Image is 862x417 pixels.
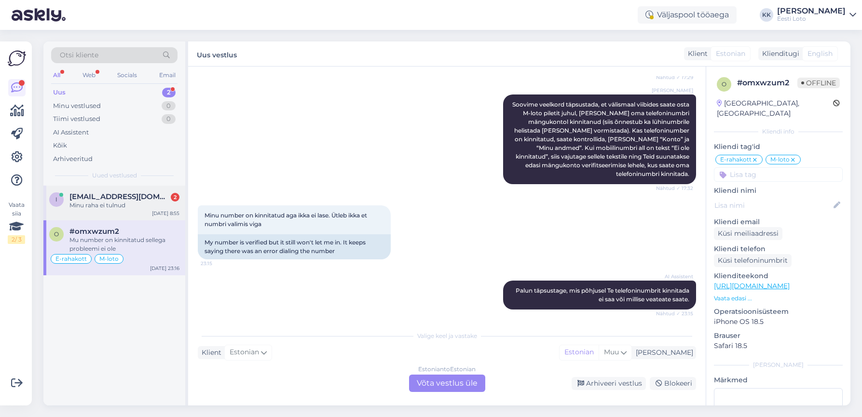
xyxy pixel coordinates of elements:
[714,271,843,281] p: Klienditeekond
[8,235,25,244] div: 2 / 3
[53,154,93,164] div: Arhiveeritud
[8,49,26,67] img: Askly Logo
[714,317,843,327] p: iPhone OS 18.5
[714,294,843,303] p: Vaata edasi ...
[716,49,745,59] span: Estonian
[152,210,179,217] div: [DATE] 8:55
[656,185,693,192] span: Nähtud ✓ 17:32
[205,212,369,228] span: Minu number on kinnitatud aga ikka ei lase. Ütleb ikka et numbri valimis viga
[714,167,843,182] input: Lisa tag
[604,348,619,356] span: Muu
[714,282,790,290] a: [URL][DOMAIN_NAME]
[51,69,62,81] div: All
[656,74,693,81] span: Nähtud ✓ 17:29
[162,114,176,124] div: 0
[807,49,833,59] span: English
[714,361,843,369] div: [PERSON_NAME]
[171,193,179,202] div: 2
[162,88,176,97] div: 2
[720,157,752,162] span: E-rahakott
[650,377,696,390] div: Blokeeri
[92,171,137,180] span: Uued vestlused
[656,310,693,317] span: Nähtud ✓ 23:15
[198,332,696,340] div: Valige keel ja vastake
[150,265,179,272] div: [DATE] 23:16
[777,7,846,15] div: [PERSON_NAME]
[69,236,179,253] div: Mu number on kinnitatud sellega probleemi ei ole
[53,114,100,124] div: Tiimi vestlused
[714,307,843,317] p: Operatsioonisüsteem
[162,101,176,111] div: 0
[714,142,843,152] p: Kliendi tag'id
[409,375,485,392] div: Võta vestlus üle
[717,98,833,119] div: [GEOGRAPHIC_DATA], [GEOGRAPHIC_DATA]
[198,234,391,259] div: My number is verified but it still won't let me in. It keeps saying there was an error dialing th...
[8,201,25,244] div: Vaata siia
[115,69,139,81] div: Socials
[777,7,856,23] a: [PERSON_NAME]Eesti Loto
[55,256,87,262] span: E-rahakott
[714,331,843,341] p: Brauser
[69,227,119,236] span: #omxwzum2
[714,186,843,196] p: Kliendi nimi
[770,157,790,162] span: M-loto
[198,348,221,358] div: Klient
[684,49,708,59] div: Klient
[512,101,691,177] span: Soovime veelkord täpsustada, et välismaal viibides saate osta M-loto piletit juhul, [PERSON_NAME]...
[714,200,832,211] input: Lisa nimi
[197,47,237,60] label: Uus vestlus
[53,128,89,137] div: AI Assistent
[714,127,843,136] div: Kliendi info
[722,81,726,88] span: o
[53,88,66,97] div: Uus
[55,196,57,203] span: I
[54,230,59,238] span: o
[53,101,101,111] div: Minu vestlused
[418,365,476,374] div: Estonian to Estonian
[230,347,259,358] span: Estonian
[714,227,782,240] div: Küsi meiliaadressi
[714,254,792,267] div: Küsi telefoninumbrit
[714,244,843,254] p: Kliendi telefon
[60,50,98,60] span: Otsi kliente
[69,201,179,210] div: Minu raha ei tulnud
[638,6,737,24] div: Väljaspool tööaega
[632,348,693,358] div: [PERSON_NAME]
[81,69,97,81] div: Web
[157,69,178,81] div: Email
[652,87,693,94] span: [PERSON_NAME]
[53,141,67,150] div: Kõik
[516,287,691,303] span: Palun täpsustage, mis põhjusel Te telefoninumbrit kinnitada ei saa või millise veateate saate.
[201,260,237,267] span: 23:15
[777,15,846,23] div: Eesti Loto
[560,345,599,360] div: Estonian
[737,77,797,89] div: # omxwzum2
[69,192,170,201] span: Indreklogina@gmail.com
[657,273,693,280] span: AI Assistent
[99,256,119,262] span: M-loto
[760,8,773,22] div: KK
[572,377,646,390] div: Arhiveeri vestlus
[714,217,843,227] p: Kliendi email
[758,49,799,59] div: Klienditugi
[714,375,843,385] p: Märkmed
[714,341,843,351] p: Safari 18.5
[797,78,840,88] span: Offline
